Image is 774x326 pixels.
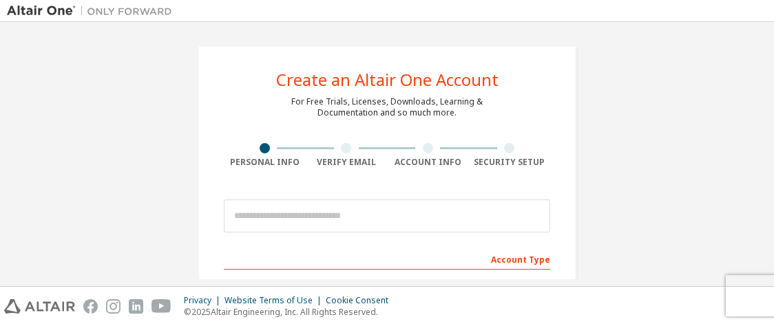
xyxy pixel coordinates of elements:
[291,96,483,118] div: For Free Trials, Licenses, Downloads, Learning & Documentation and so much more.
[7,4,179,18] img: Altair One
[83,299,98,314] img: facebook.svg
[106,299,121,314] img: instagram.svg
[224,295,326,306] div: Website Terms of Use
[276,72,499,88] div: Create an Altair One Account
[184,306,397,318] p: © 2025 Altair Engineering, Inc. All Rights Reserved.
[224,248,550,270] div: Account Type
[326,295,397,306] div: Cookie Consent
[129,299,143,314] img: linkedin.svg
[306,157,388,168] div: Verify Email
[469,157,551,168] div: Security Setup
[387,157,469,168] div: Account Info
[224,157,306,168] div: Personal Info
[184,295,224,306] div: Privacy
[4,299,75,314] img: altair_logo.svg
[151,299,171,314] img: youtube.svg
